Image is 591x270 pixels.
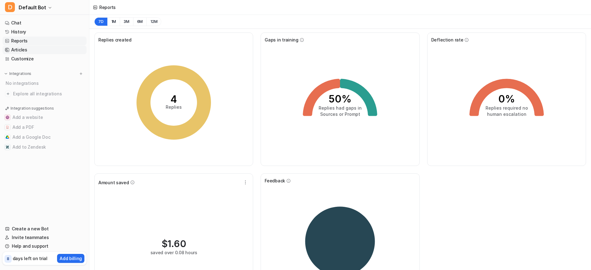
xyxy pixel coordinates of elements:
button: Add a PDFAdd a PDF [2,122,87,132]
div: $ [162,238,186,249]
button: Add a Google DocAdd a Google Doc [2,132,87,142]
p: days left on trial [13,255,47,262]
a: Invite teammates [2,233,87,242]
img: Add a website [6,115,9,119]
span: Default Bot [19,3,46,12]
tspan: Replies required no [485,105,528,111]
img: explore all integrations [5,91,11,97]
span: Explore all integrations [13,89,84,99]
button: Add billing [57,254,84,263]
a: History [2,28,87,36]
tspan: 0% [498,93,515,105]
img: Add to Zendesk [6,145,9,149]
span: Gaps in training [265,37,298,43]
span: D [5,2,15,12]
button: Add a websiteAdd a website [2,112,87,122]
a: Help and support [2,242,87,250]
img: expand menu [4,72,8,76]
span: Amount saved [98,179,129,186]
p: Integration suggestions [11,106,54,111]
a: Create a new Bot [2,224,87,233]
div: saved over 0.08 hours [150,249,197,256]
tspan: 4 [170,93,177,105]
button: 1M [107,17,120,26]
a: Explore all integrations [2,89,87,98]
img: Add a Google Doc [6,135,9,139]
a: Articles [2,46,87,54]
button: Integrations [2,71,33,77]
button: Add to ZendeskAdd to Zendesk [2,142,87,152]
p: Integrations [9,71,31,76]
span: Replies created [98,37,132,43]
img: Add a PDF [6,125,9,129]
p: Add billing [60,255,82,262]
button: 12M [146,17,161,26]
a: Customize [2,54,87,63]
a: Reports [2,37,87,45]
tspan: Replies had gaps in [319,105,362,111]
button: 3M [120,17,133,26]
a: Chat [2,19,87,27]
span: Deflection rate [431,37,463,43]
tspan: Replies [166,104,182,110]
tspan: human escalation [487,111,526,117]
tspan: 50% [329,93,351,105]
tspan: Sources or Prompt [320,111,360,117]
div: Reports [99,4,116,11]
span: 1.60 [168,238,186,249]
div: No integrations [4,78,87,88]
span: Feedback [265,177,285,184]
button: 7D [94,17,107,26]
button: 6M [133,17,147,26]
p: 8 [7,256,9,262]
img: menu_add.svg [79,72,83,76]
